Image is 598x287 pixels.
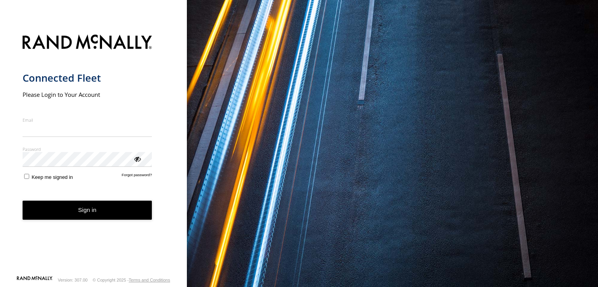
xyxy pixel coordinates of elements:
[133,155,141,163] div: ViewPassword
[23,146,152,152] label: Password
[23,201,152,220] button: Sign in
[23,30,165,275] form: main
[23,117,152,123] label: Email
[23,33,152,53] img: Rand McNally
[24,174,29,179] input: Keep me signed in
[58,278,88,282] div: Version: 307.00
[32,174,73,180] span: Keep me signed in
[93,278,170,282] div: © Copyright 2025 -
[129,278,170,282] a: Terms and Conditions
[23,72,152,84] h1: Connected Fleet
[122,173,152,180] a: Forgot password?
[17,276,53,284] a: Visit our Website
[23,91,152,98] h2: Please Login to Your Account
